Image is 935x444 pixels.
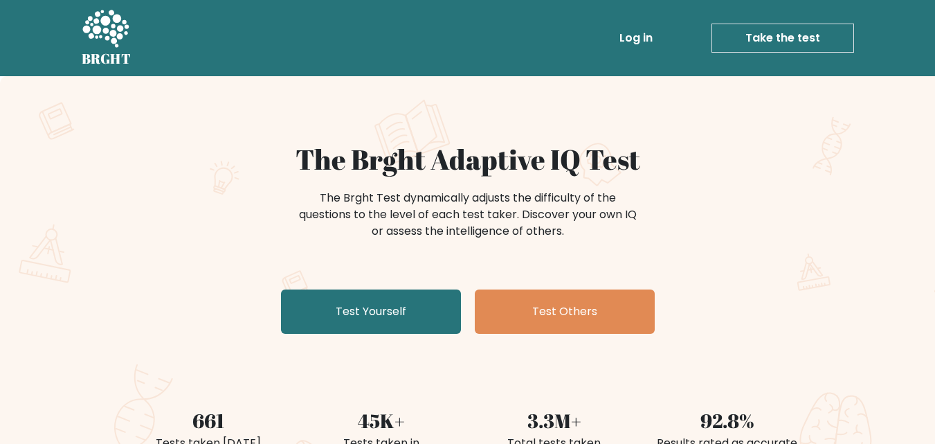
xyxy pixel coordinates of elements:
[130,143,806,176] h1: The Brght Adaptive IQ Test
[711,24,854,53] a: Take the test
[130,406,287,435] div: 661
[82,6,131,71] a: BRGHT
[295,190,641,240] div: The Brght Test dynamically adjusts the difficulty of the questions to the level of each test take...
[475,290,655,334] a: Test Others
[303,406,460,435] div: 45K+
[476,406,633,435] div: 3.3M+
[649,406,806,435] div: 92.8%
[614,24,658,52] a: Log in
[82,51,131,67] h5: BRGHT
[281,290,461,334] a: Test Yourself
